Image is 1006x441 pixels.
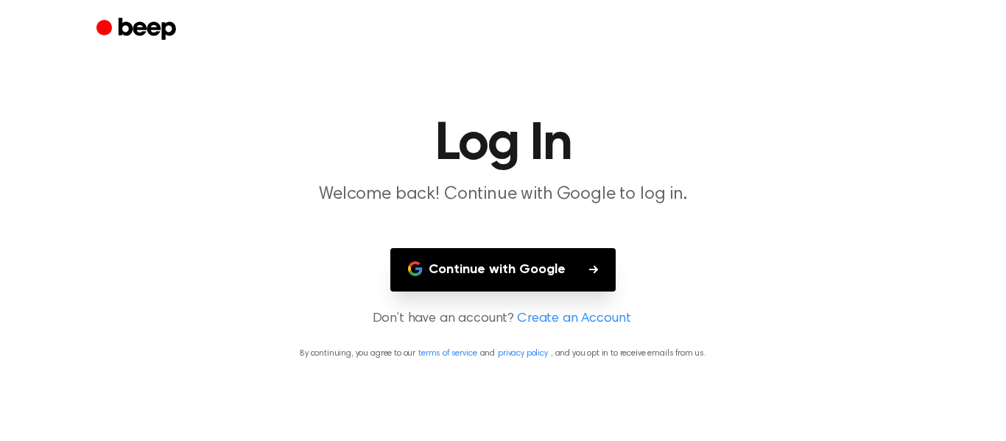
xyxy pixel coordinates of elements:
a: privacy policy [498,349,548,358]
h1: Log In [126,118,880,171]
p: By continuing, you agree to our and , and you opt in to receive emails from us. [18,347,988,360]
a: terms of service [418,349,476,358]
a: Beep [96,15,180,44]
a: Create an Account [517,309,630,329]
button: Continue with Google [390,248,616,292]
p: Welcome back! Continue with Google to log in. [220,183,786,207]
p: Don’t have an account? [18,309,988,329]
